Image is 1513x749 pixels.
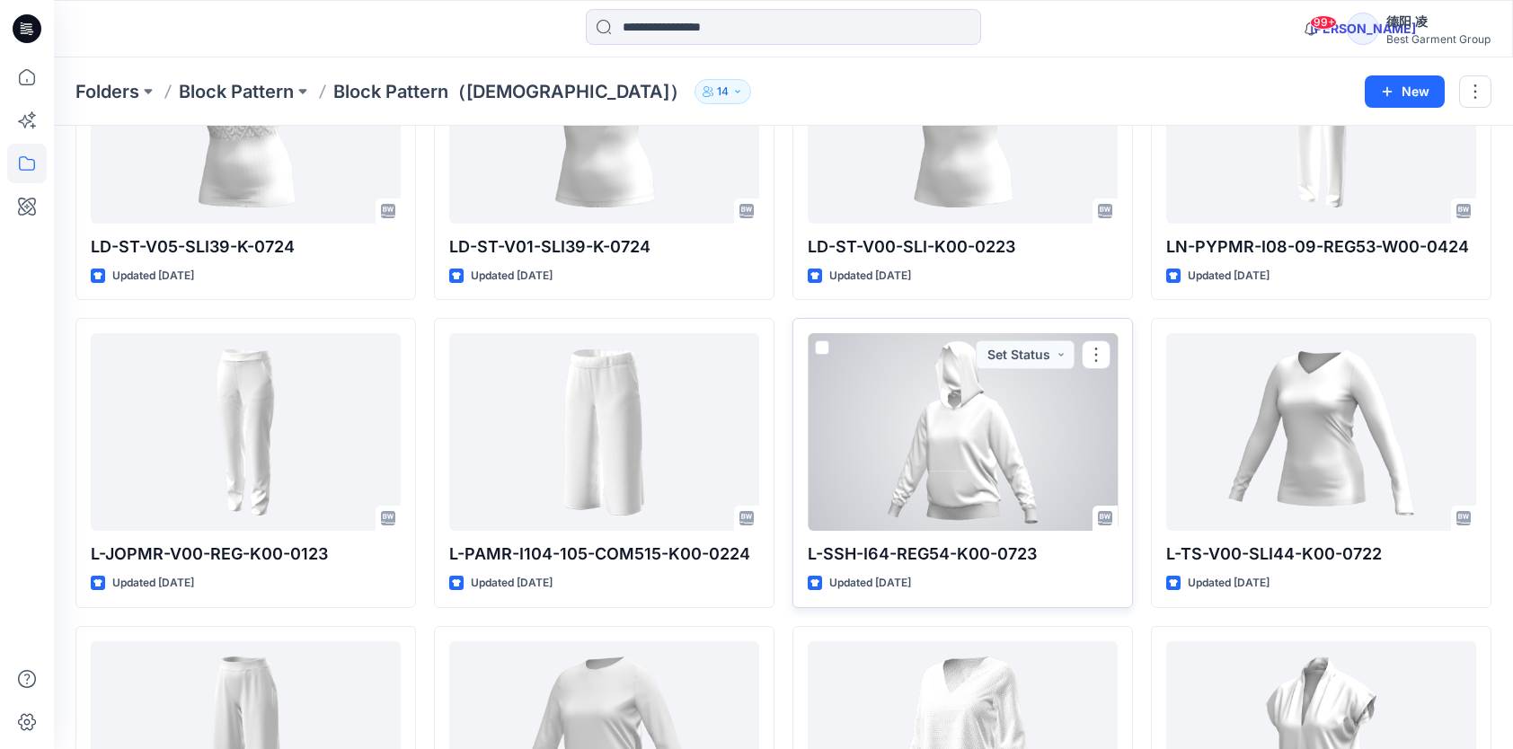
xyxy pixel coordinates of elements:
p: L-PAMR-I104-105-COM515-K00-0224 [449,542,759,567]
div: [PERSON_NAME] [1347,13,1379,45]
a: L-SSH-I64-REG54-K00-0723 [808,333,1118,531]
p: Updated [DATE] [112,267,194,286]
p: Updated [DATE] [112,574,194,593]
p: L-SSH-I64-REG54-K00-0723 [808,542,1118,567]
p: L-TS-V00-SLI44-K00-0722 [1166,542,1476,567]
a: L-JOPMR-V00-REG-K00-0123 [91,333,401,531]
button: New [1365,75,1445,108]
p: Updated [DATE] [1188,267,1270,286]
p: LD-ST-V00-SLI-K00-0223 [808,234,1118,260]
div: 德阳 凌 [1386,11,1491,32]
p: LN-PYPMR-I08-09-REG53-W00-0424 [1166,234,1476,260]
p: Updated [DATE] [471,574,553,593]
p: Updated [DATE] [1188,574,1270,593]
div: Best Garment Group [1386,32,1491,46]
p: LD-ST-V01-SLI39-K-0724 [449,234,759,260]
a: Folders [75,79,139,104]
p: LD-ST-V05-SLI39-K-0724 [91,234,401,260]
p: Block Pattern（[DEMOGRAPHIC_DATA]） [333,79,687,104]
p: Updated [DATE] [471,267,553,286]
p: Updated [DATE] [829,267,911,286]
a: L-TS-V00-SLI44-K00-0722 [1166,333,1476,531]
span: 99+ [1310,15,1337,30]
p: Updated [DATE] [829,574,911,593]
p: 14 [717,82,729,101]
a: L-PAMR-I104-105-COM515-K00-0224 [449,333,759,531]
button: 14 [695,79,751,104]
a: Block Pattern [179,79,294,104]
p: L-JOPMR-V00-REG-K00-0123 [91,542,401,567]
